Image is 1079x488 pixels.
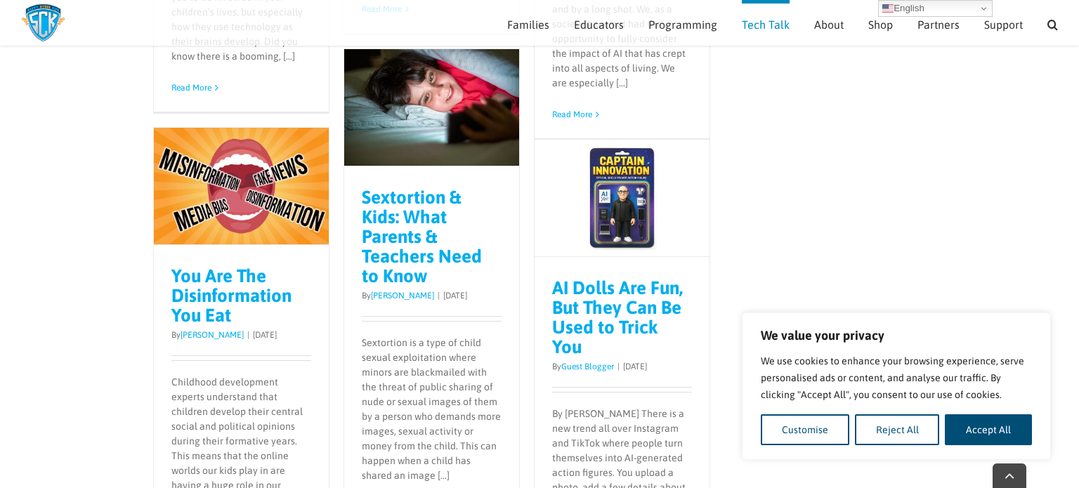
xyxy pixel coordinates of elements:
a: AI Dolls Are Fun, But They Can Be Used to Trick You [552,277,683,357]
p: Sextortion is a type of child sexual exploitation where minors are blackmailed with the threat of... [362,336,502,483]
span: Tech Talk [742,19,790,30]
span: Partners [917,19,960,30]
span: Support [984,19,1023,30]
a: [PERSON_NAME] [371,291,434,301]
a: Sextortion & Kids: What Parents & Teachers Need to Know [362,187,482,286]
p: By [362,289,502,302]
a: More on How Does AI Impact Children? [552,110,592,119]
span: Educators [574,19,624,30]
span: About [814,19,844,30]
a: You Are The Disinformation You Eat [171,265,292,326]
a: More on Your Kids Are Hanging Out With AI – It’s Not All Healthy [171,83,211,93]
span: [DATE] [253,330,277,340]
img: Savvy Cyber Kids Logo [21,4,65,42]
span: | [434,291,443,301]
button: Reject All [855,414,940,445]
button: Accept All [945,414,1032,445]
span: [DATE] [443,291,467,301]
img: en [882,3,894,14]
p: We use cookies to enhance your browsing experience, serve personalised ads or content, and analys... [761,352,1032,403]
span: Families [507,19,549,30]
a: [PERSON_NAME] [181,330,244,340]
span: Programming [648,19,717,30]
p: We value your privacy [761,327,1032,344]
span: Shop [868,19,893,30]
p: By [552,360,692,373]
span: [DATE] [623,362,647,371]
button: Customise [761,414,849,445]
a: Guest Blogger [561,362,614,371]
span: | [244,330,253,340]
p: By [171,329,311,341]
span: | [614,362,623,371]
